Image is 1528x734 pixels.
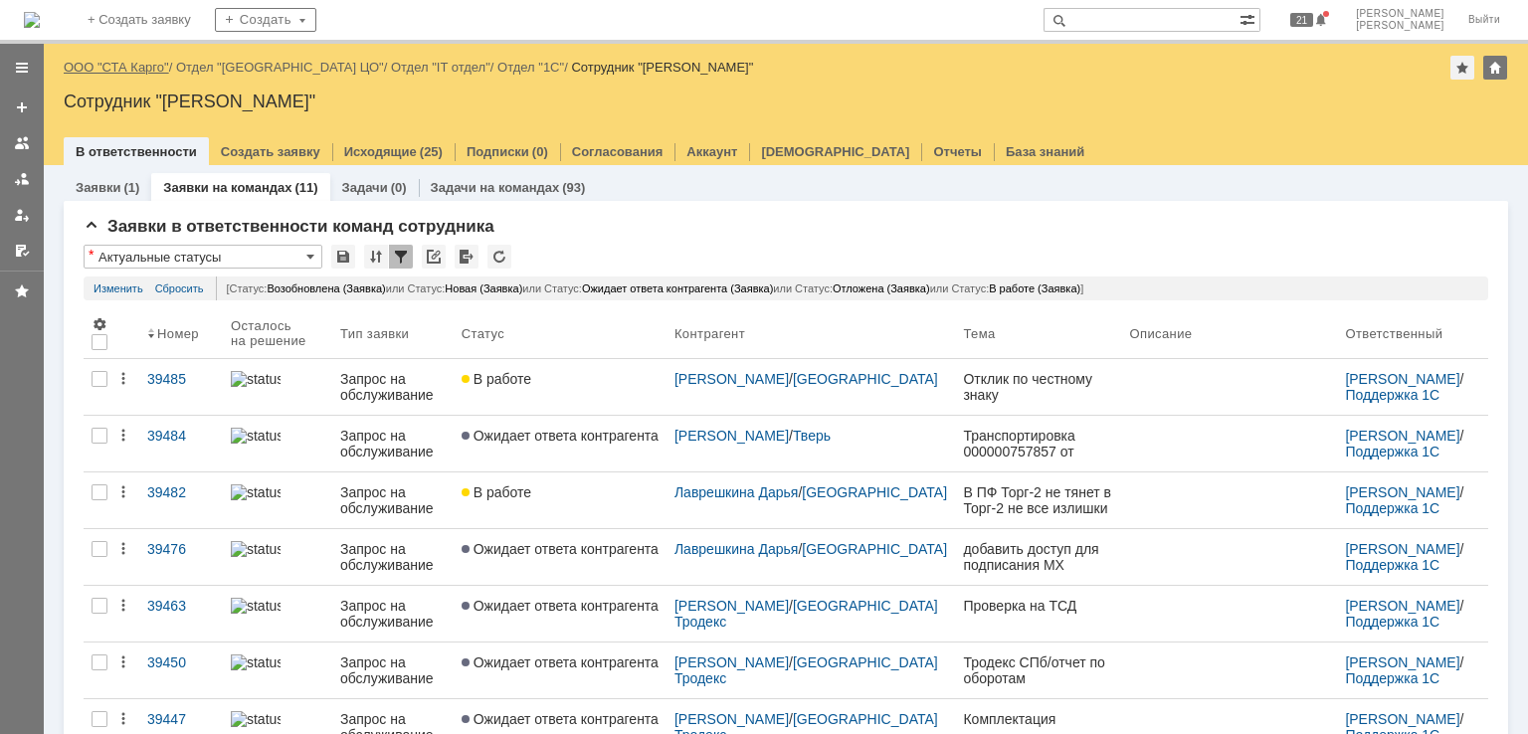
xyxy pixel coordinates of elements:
a: Исходящие [344,144,417,159]
div: В ПФ Торг-2 не тянет в Торг-2 не все излишки [963,484,1113,516]
a: [PERSON_NAME] [1345,541,1459,557]
a: В ПФ Торг-2 не тянет в Торг-2 не все излишки [955,472,1121,528]
img: statusbar-100 (1).png [231,428,281,444]
a: 39482 [139,472,223,528]
th: Осталось на решение [223,308,332,359]
div: 39484 [147,428,215,444]
a: Сбросить [155,276,204,300]
span: Ожидает ответа контрагента [462,654,659,670]
a: [DEMOGRAPHIC_DATA] [761,144,909,159]
div: / [674,598,948,630]
a: 39450 [139,642,223,698]
div: / [674,541,948,557]
div: Тродекс СПб/отчет по оборотам [963,654,1113,686]
div: 39476 [147,541,215,557]
a: [PERSON_NAME] [1345,371,1459,387]
div: (0) [532,144,548,159]
a: Подписки [467,144,529,159]
a: 39484 [139,416,223,471]
div: / [674,371,948,387]
a: Отчеты [933,144,982,159]
span: Ожидает ответа контрагента [462,711,659,727]
a: Поддержка 1С [1345,444,1439,459]
a: Транспортировка 000000757857 от [DATE] 14:28:58 [955,416,1121,471]
div: 39450 [147,654,215,670]
a: statusbar-100 (1).png [223,586,332,642]
div: Обновлять список [487,245,511,269]
a: Ожидает ответа контрагента [454,416,667,471]
a: statusbar-100 (1).png [223,472,332,528]
div: Описание [1129,326,1192,341]
a: Согласования [572,144,664,159]
a: [PERSON_NAME] [1345,484,1459,500]
a: Мои согласования [6,235,38,267]
a: Поддержка 1С [1345,387,1439,403]
div: (0) [391,180,407,195]
a: Создать заявку [6,92,38,123]
a: В работе [454,472,667,528]
div: Фильтрация... [389,245,413,269]
th: Номер [139,308,223,359]
div: (11) [294,180,317,195]
div: Запрос на обслуживание [340,428,446,459]
span: [PERSON_NAME] [1356,8,1444,20]
a: 39485 [139,359,223,415]
a: Запрос на обслуживание [332,642,454,698]
div: / [674,484,948,500]
div: Контрагент [674,326,745,341]
div: Запрос на обслуживание [340,598,446,630]
a: Мои заявки [6,199,38,231]
div: / [391,60,497,75]
div: Запрос на обслуживание [340,654,446,686]
a: Поддержка 1С [1345,500,1439,516]
span: Ожидает ответа контрагента [462,541,659,557]
div: Сортировка... [364,245,388,269]
a: Заявки в моей ответственности [6,163,38,195]
a: 39463 [139,586,223,642]
a: Запрос на обслуживание [332,529,454,585]
div: / [176,60,391,75]
span: Ожидает ответа контрагента [462,598,659,614]
div: / [64,60,176,75]
div: Осталось на решение [231,318,308,348]
a: Отклик по честному знаку [955,359,1121,415]
a: [GEOGRAPHIC_DATA] Тродекс [674,654,942,686]
a: В работе [454,359,667,415]
a: Запрос на обслуживание [332,472,454,528]
a: Отдел "1С" [497,60,564,75]
div: 39485 [147,371,215,387]
a: [GEOGRAPHIC_DATA] [793,371,938,387]
span: Ожидает ответа контрагента (Заявка) [582,282,773,294]
div: Отклик по честному знаку [963,371,1113,403]
div: Изменить домашнюю страницу [1483,56,1507,80]
div: Действия [115,654,131,670]
a: [PERSON_NAME] [674,654,789,670]
div: / [1345,371,1480,403]
a: statusbar-100 (1).png [223,642,332,698]
div: Скопировать ссылку на список [422,245,446,269]
div: добавить доступ для подписания МХ [963,541,1113,573]
div: Действия [115,428,131,444]
img: statusbar-100 (1).png [231,598,281,614]
a: Тверь [793,428,831,444]
div: Номер [157,326,199,341]
span: Новая (Заявка) [445,282,522,294]
a: [GEOGRAPHIC_DATA] Тродекс [674,598,942,630]
a: [PERSON_NAME] [674,598,789,614]
div: / [1345,484,1480,516]
a: Тродекс СПб/отчет по оборотам [955,642,1121,698]
div: Запрос на обслуживание [340,371,446,403]
span: Расширенный поиск [1240,9,1259,28]
div: / [1345,654,1480,686]
a: [PERSON_NAME] [1345,428,1459,444]
a: Проверка на ТСД [955,586,1121,642]
span: Настройки [92,316,107,332]
a: Заявки на командах [6,127,38,159]
span: Возобновлена (Заявка) [267,282,385,294]
div: Действия [115,598,131,614]
div: Тип заявки [340,326,409,341]
div: (93) [562,180,585,195]
a: [PERSON_NAME] [1345,598,1459,614]
div: Настройки списка отличаются от сохраненных в виде [89,248,94,262]
a: Отдел "[GEOGRAPHIC_DATA] ЦО" [176,60,384,75]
